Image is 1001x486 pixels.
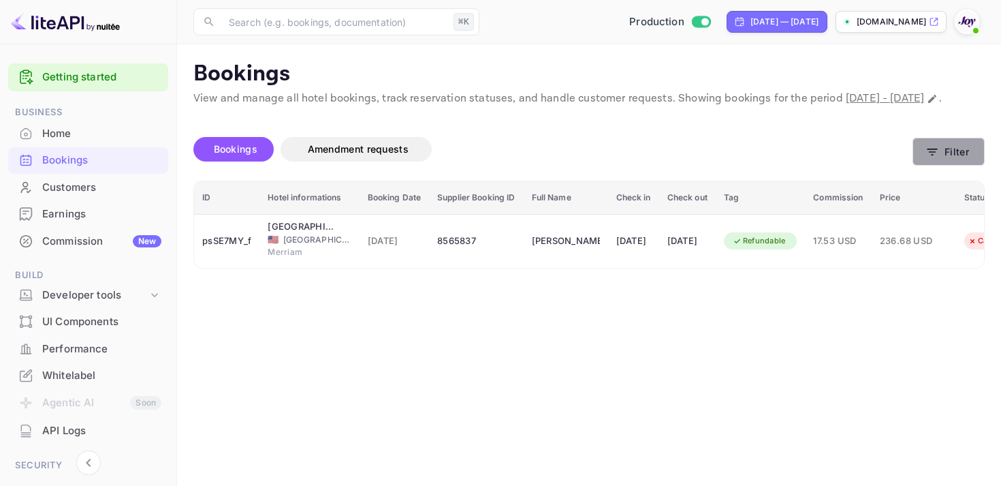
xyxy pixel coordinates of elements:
div: Commission [42,234,161,249]
a: Bookings [8,147,168,172]
span: Security [8,458,168,473]
div: UI Components [8,309,168,335]
div: Whitelabel [8,363,168,389]
span: Business [8,105,168,120]
div: Switch to Sandbox mode [624,14,716,30]
div: API Logs [8,418,168,444]
div: account-settings tabs [193,137,912,162]
a: Performance [8,336,168,361]
div: Bookings [42,153,161,168]
a: CommissionNew [8,228,168,254]
th: Full Name [524,181,608,215]
p: [DOMAIN_NAME] [857,16,926,28]
input: Search (e.g. bookings, documentation) [221,8,448,35]
div: Getting started [8,63,168,91]
a: UI Components [8,309,168,334]
th: Price [872,181,956,215]
th: Check in [608,181,659,215]
div: Home [42,126,161,142]
p: Bookings [193,61,985,88]
div: Hotel Lotus Kansas City Merriam [268,220,336,234]
div: Earnings [8,201,168,228]
div: Refundable [724,232,795,249]
a: Whitelabel [8,363,168,388]
div: psSE7MY_f [202,230,251,252]
div: Customers [8,174,168,201]
div: UI Components [42,314,161,330]
a: Earnings [8,201,168,226]
div: Customers [42,180,161,196]
span: Amendment requests [308,143,409,155]
div: Earnings [42,207,161,222]
span: [DATE] [368,234,422,249]
button: Collapse navigation [76,451,101,475]
a: API Logs [8,418,168,443]
th: Booking Date [360,181,430,215]
div: CommissionNew [8,228,168,255]
button: Change date range [925,92,939,106]
a: Getting started [42,70,161,85]
span: United States of America [268,235,279,244]
span: [GEOGRAPHIC_DATA] [283,234,351,246]
div: Developer tools [42,288,148,303]
img: LiteAPI logo [11,11,120,33]
span: Build [8,268,168,283]
div: Performance [8,336,168,363]
th: Supplier Booking ID [429,181,523,215]
div: Developer tools [8,284,168,307]
span: 17.53 USD [813,234,863,249]
div: Home [8,121,168,147]
span: Bookings [214,143,257,155]
div: Performance [42,341,161,357]
div: Kelly Kinney [532,230,600,252]
span: Production [629,14,684,30]
span: 236.68 USD [880,234,948,249]
div: New [133,235,161,247]
div: 8565837 [437,230,515,252]
th: Commission [805,181,871,215]
div: [DATE] — [DATE] [750,16,819,28]
div: [DATE] [616,230,651,252]
th: ID [194,181,259,215]
div: ⌘K [454,13,474,31]
a: Customers [8,174,168,200]
th: Hotel informations [259,181,359,215]
span: Merriam [268,246,336,258]
span: [DATE] - [DATE] [846,91,924,106]
button: Filter [912,138,985,166]
div: [DATE] [667,230,708,252]
th: Tag [716,181,806,215]
p: View and manage all hotel bookings, track reservation statuses, and handle customer requests. Sho... [193,91,985,107]
div: Bookings [8,147,168,174]
a: Home [8,121,168,146]
th: Check out [659,181,716,215]
div: Whitelabel [42,368,161,384]
img: With Joy [956,11,978,33]
div: API Logs [42,423,161,439]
